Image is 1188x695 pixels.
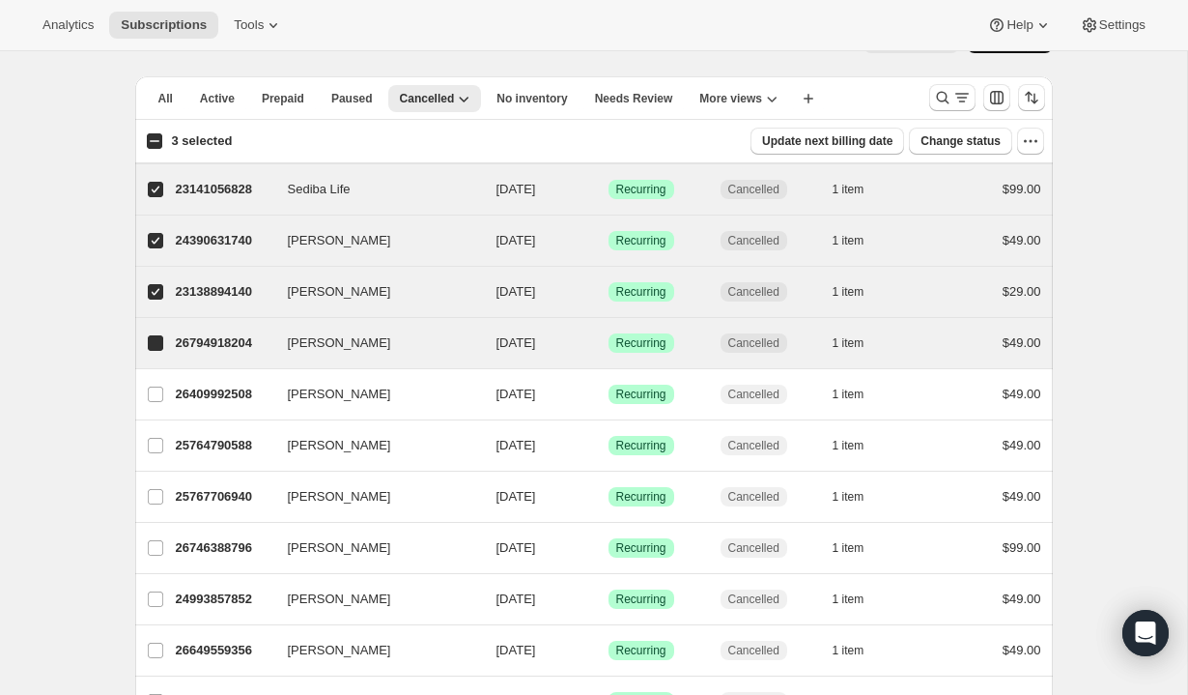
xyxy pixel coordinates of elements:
[976,12,1063,39] button: Help
[176,278,1041,305] div: 23138894140[PERSON_NAME][DATE]SuccessRecurringCancelled1 item$29.00
[1006,17,1032,33] span: Help
[983,84,1010,111] button: Customize table column order and visibility
[176,483,1041,510] div: 25767706940[PERSON_NAME][DATE]SuccessRecurringCancelled1 item$49.00
[176,176,1041,203] div: 23141056828Sediba Life[DATE]SuccessRecurringCancelled1 item$99.00
[262,91,304,106] span: Prepaid
[909,128,1012,155] button: Change status
[276,635,469,666] button: [PERSON_NAME]
[276,533,469,564] button: [PERSON_NAME]
[595,91,673,106] span: Needs Review
[762,133,892,149] span: Update next billing date
[288,436,391,455] span: [PERSON_NAME]
[288,385,391,404] span: [PERSON_NAME]
[176,227,1041,254] div: 24390631740[PERSON_NAME][DATE]SuccessRecurringCancelled1 item$49.00
[1099,17,1146,33] span: Settings
[121,17,207,33] span: Subscriptions
[288,180,351,199] span: Sediba Life
[616,540,666,556] span: Recurring
[833,489,864,505] span: 1 item
[833,586,886,613] button: 1 item
[1003,387,1041,401] span: $49.00
[833,432,886,459] button: 1 item
[288,282,391,302] span: [PERSON_NAME]
[288,231,391,250] span: [PERSON_NAME]
[728,592,779,607] span: Cancelled
[1003,438,1041,452] span: $49.00
[496,91,567,106] span: No inventory
[276,481,469,512] button: [PERSON_NAME]
[496,335,536,350] span: [DATE]
[176,381,1041,408] div: 26409992508[PERSON_NAME][DATE]SuccessRecurringCancelled1 item$49.00
[833,540,864,556] span: 1 item
[616,592,666,607] span: Recurring
[176,330,1041,357] div: 26794918204[PERSON_NAME][DATE]SuccessRecurringCancelled1 item$49.00
[176,641,272,660] p: 26649559356
[833,387,864,402] span: 1 item
[496,489,536,504] span: [DATE]
[200,91,235,106] span: Active
[1003,592,1041,606] span: $49.00
[288,641,391,660] span: [PERSON_NAME]
[1122,610,1169,656] div: Open Intercom Messenger
[833,637,886,664] button: 1 item
[31,12,105,39] button: Analytics
[1003,335,1041,350] span: $49.00
[176,231,272,250] p: 24390631740
[728,643,779,658] span: Cancelled
[176,637,1041,664] div: 26649559356[PERSON_NAME][DATE]SuccessRecurringCancelled1 item$49.00
[176,538,272,558] p: 26746388796
[616,335,666,351] span: Recurring
[616,387,666,402] span: Recurring
[176,180,272,199] p: 23141056828
[1003,540,1041,555] span: $99.00
[833,278,886,305] button: 1 item
[496,592,536,606] span: [DATE]
[728,438,779,453] span: Cancelled
[833,233,864,248] span: 1 item
[833,535,886,562] button: 1 item
[1003,489,1041,504] span: $49.00
[176,487,272,507] p: 25767706940
[688,85,789,112] button: More views
[728,387,779,402] span: Cancelled
[496,284,536,299] span: [DATE]
[176,432,1041,459] div: 25764790588[PERSON_NAME][DATE]SuccessRecurringCancelled1 item$49.00
[288,538,391,558] span: [PERSON_NAME]
[496,182,536,196] span: [DATE]
[276,225,469,256] button: [PERSON_NAME]
[276,276,469,307] button: [PERSON_NAME]
[728,489,779,505] span: Cancelled
[276,379,469,410] button: [PERSON_NAME]
[920,133,1001,149] span: Change status
[750,128,904,155] button: Update next billing date
[171,131,232,151] p: 3 selected
[833,381,886,408] button: 1 item
[833,227,886,254] button: 1 item
[616,438,666,453] span: Recurring
[176,385,272,404] p: 26409992508
[496,233,536,247] span: [DATE]
[176,333,272,353] p: 26794918204
[42,17,94,33] span: Analytics
[833,592,864,607] span: 1 item
[276,584,469,615] button: [PERSON_NAME]
[1003,233,1041,247] span: $49.00
[496,438,536,452] span: [DATE]
[288,590,391,609] span: [PERSON_NAME]
[276,430,469,461] button: [PERSON_NAME]
[616,489,666,505] span: Recurring
[276,328,469,359] button: [PERSON_NAME]
[176,436,272,455] p: 25764790588
[833,330,886,357] button: 1 item
[176,590,272,609] p: 24993857852
[833,182,864,197] span: 1 item
[833,483,886,510] button: 1 item
[616,233,666,248] span: Recurring
[1003,284,1041,299] span: $29.00
[158,91,173,106] span: All
[833,284,864,300] span: 1 item
[1018,84,1045,111] button: Sort the results
[833,335,864,351] span: 1 item
[699,91,762,106] span: More views
[288,333,391,353] span: [PERSON_NAME]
